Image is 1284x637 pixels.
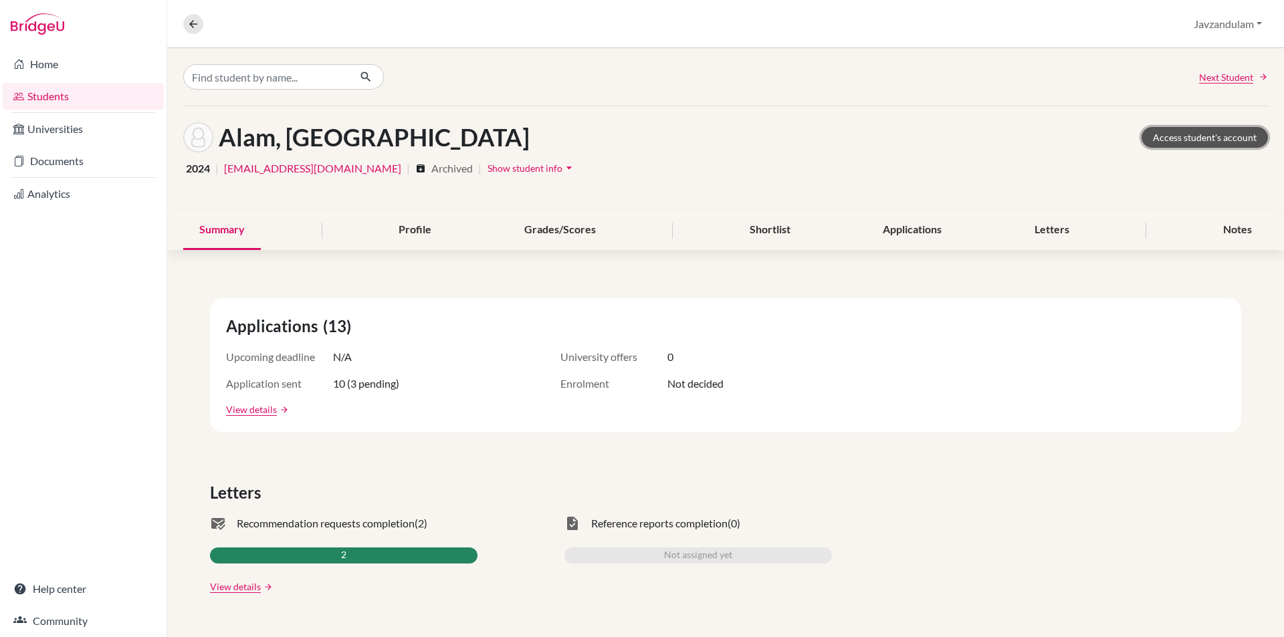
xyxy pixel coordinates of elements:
[478,160,481,176] span: |
[734,211,807,250] div: Shortlist
[210,515,226,531] span: mark_email_read
[3,180,164,207] a: Analytics
[224,160,401,176] a: [EMAIL_ADDRESS][DOMAIN_NAME]
[1019,211,1085,250] div: Letters
[333,349,352,365] span: N/A
[1199,70,1253,84] span: Next Student
[508,211,612,250] div: Grades/Scores
[383,211,447,250] div: Profile
[431,160,473,176] span: Archived
[667,349,673,365] span: 0
[3,51,164,78] a: Home
[3,116,164,142] a: Universities
[210,481,266,505] span: Letters
[488,162,562,174] span: Show student info
[667,376,724,392] span: Not decided
[277,405,289,414] a: arrow_forward
[3,608,164,634] a: Community
[564,515,580,531] span: task
[415,515,427,531] span: (2)
[219,123,530,152] h1: Alam, [GEOGRAPHIC_DATA]
[562,161,576,174] i: arrow_drop_down
[415,163,426,174] i: archive
[226,314,323,338] span: Applications
[226,402,277,416] a: View details
[3,576,164,602] a: Help center
[487,158,576,178] button: Show student infoarrow_drop_down
[3,148,164,174] a: Documents
[183,64,349,90] input: Find student by name...
[11,13,64,35] img: Bridge-U
[237,515,415,531] span: Recommendation requests completion
[226,376,333,392] span: Application sent
[323,314,356,338] span: (13)
[341,547,346,563] span: 2
[664,547,732,563] span: Not assigned yet
[210,580,261,594] a: View details
[186,160,210,176] span: 2024
[560,376,667,392] span: Enrolment
[226,349,333,365] span: Upcoming deadline
[3,83,164,110] a: Students
[183,211,261,250] div: Summary
[560,349,667,365] span: University offers
[728,515,740,531] span: (0)
[407,160,410,176] span: |
[183,122,213,152] img: Ukasha Alam's avatar
[333,376,399,392] span: 10 (3 pending)
[1199,70,1268,84] a: Next Student
[867,211,958,250] div: Applications
[1142,127,1268,148] a: Access student's account
[261,582,273,592] a: arrow_forward
[1188,11,1268,37] button: Javzandulam
[591,515,728,531] span: Reference reports completion
[1207,211,1268,250] div: Notes
[215,160,219,176] span: |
